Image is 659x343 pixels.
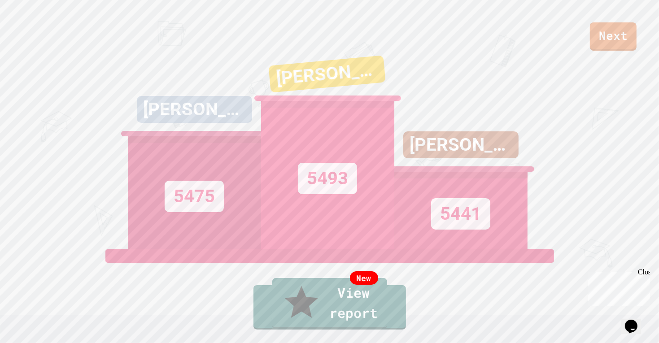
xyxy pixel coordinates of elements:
div: 5475 [165,181,224,212]
iframe: chat widget [585,268,650,306]
a: Next [590,22,637,51]
div: New [350,271,378,285]
div: 5493 [298,163,357,194]
div: [PERSON_NAME] [268,55,385,92]
div: [PERSON_NAME] [137,96,252,123]
div: [PERSON_NAME] [403,131,519,158]
a: View report [272,278,387,329]
iframe: chat widget [621,307,650,334]
div: Chat with us now!Close [4,4,62,57]
div: 5441 [431,198,490,230]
